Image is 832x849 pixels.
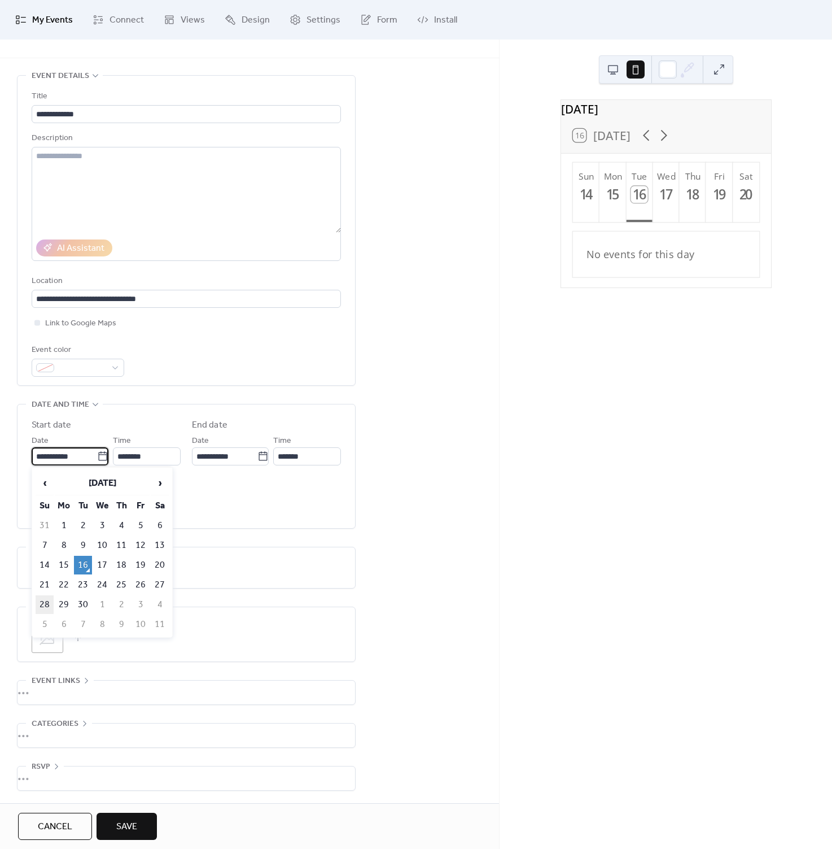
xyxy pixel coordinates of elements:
[151,536,169,555] td: 13
[55,576,73,594] td: 22
[657,170,675,182] div: Wed
[630,170,649,182] div: Tue
[192,419,227,432] div: End date
[132,497,150,515] th: Fr
[151,576,169,594] td: 27
[74,536,92,555] td: 9
[112,536,130,555] td: 11
[93,497,111,515] th: We
[599,163,626,222] button: Mon15
[55,497,73,515] th: Mo
[181,14,205,27] span: Views
[110,14,144,27] span: Connect
[55,471,150,495] th: [DATE]
[55,516,73,535] td: 1
[113,434,131,448] span: Time
[36,472,53,494] span: ‹
[93,536,111,555] td: 10
[55,556,73,574] td: 15
[36,595,54,614] td: 28
[93,615,111,634] td: 8
[32,419,71,432] div: Start date
[132,556,150,574] td: 19
[32,398,89,412] span: Date and time
[684,186,700,202] div: 18
[151,615,169,634] td: 11
[93,576,111,594] td: 24
[97,813,157,840] button: Save
[32,132,339,145] div: Description
[575,237,757,271] div: No events for this day
[32,760,50,774] span: RSVP
[32,90,339,103] div: Title
[577,170,595,182] div: Sun
[155,5,213,35] a: Views
[32,717,78,731] span: Categories
[112,595,130,614] td: 2
[706,163,732,222] button: Fri19
[626,163,653,222] button: Tue16
[17,767,355,790] div: •••
[653,163,679,222] button: Wed17
[74,576,92,594] td: 23
[112,497,130,515] th: Th
[273,434,291,448] span: Time
[132,576,150,594] td: 26
[18,813,92,840] button: Cancel
[17,724,355,747] div: •••
[684,170,702,182] div: Thu
[578,186,594,202] div: 14
[112,576,130,594] td: 25
[17,681,355,704] div: •••
[738,186,754,202] div: 20
[242,14,270,27] span: Design
[192,434,209,448] span: Date
[281,5,349,35] a: Settings
[605,186,621,202] div: 15
[84,5,152,35] a: Connect
[132,595,150,614] td: 3
[36,497,54,515] th: Su
[434,14,457,27] span: Install
[93,595,111,614] td: 1
[32,69,89,83] span: Event details
[132,536,150,555] td: 12
[93,556,111,574] td: 17
[151,497,169,515] th: Sa
[710,170,728,182] div: Fri
[216,5,278,35] a: Design
[151,556,169,574] td: 20
[32,275,339,288] div: Location
[74,497,92,515] th: Tu
[604,170,622,182] div: Mon
[36,615,54,634] td: 5
[36,556,54,574] td: 14
[631,186,647,202] div: 16
[561,100,771,117] div: [DATE]
[658,186,674,202] div: 17
[132,516,150,535] td: 5
[55,615,73,634] td: 6
[36,536,54,555] td: 7
[352,5,406,35] a: Form
[151,472,168,494] span: ›
[32,674,80,688] span: Event links
[711,186,727,202] div: 19
[38,820,72,834] span: Cancel
[36,576,54,594] td: 21
[93,516,111,535] td: 3
[573,163,599,222] button: Sun14
[7,5,81,35] a: My Events
[45,317,116,330] span: Link to Google Maps
[733,163,759,222] button: Sat20
[409,5,466,35] a: Install
[132,615,150,634] td: 10
[151,595,169,614] td: 4
[74,556,92,574] td: 16
[679,163,706,222] button: Thu18
[32,14,73,27] span: My Events
[737,170,755,182] div: Sat
[36,516,54,535] td: 31
[112,516,130,535] td: 4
